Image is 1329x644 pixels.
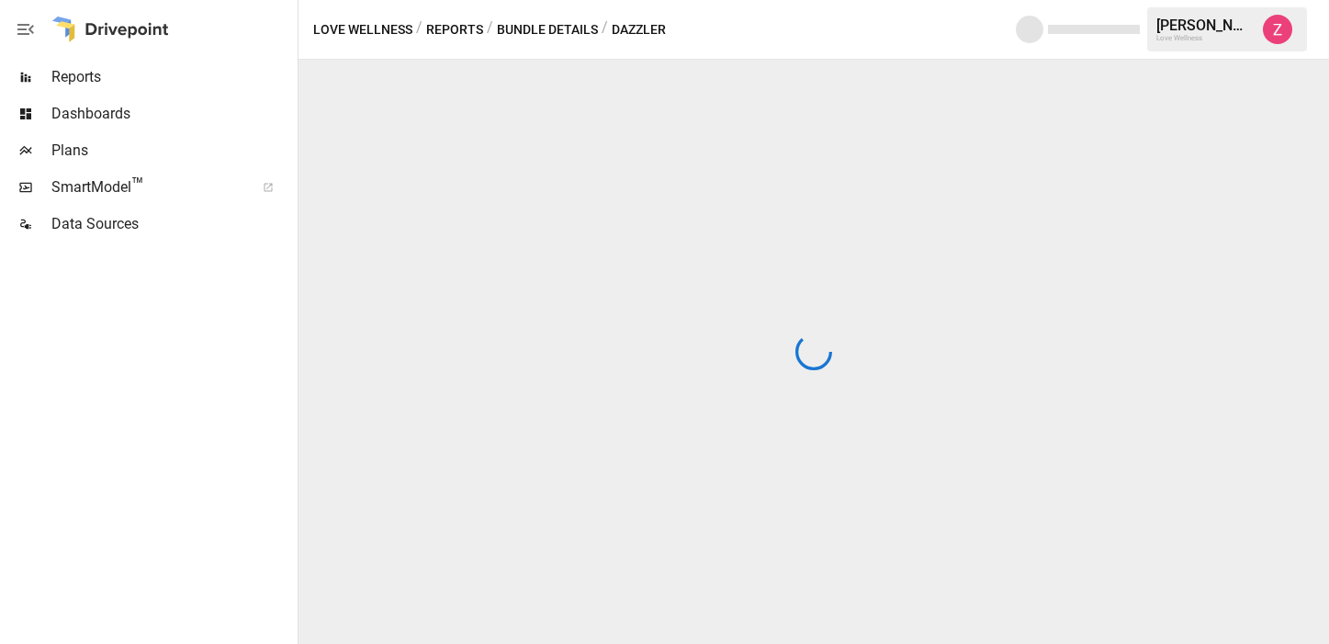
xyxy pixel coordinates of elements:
span: ™ [131,174,144,197]
button: Love Wellness [313,18,412,41]
span: Plans [51,140,294,162]
div: / [416,18,422,41]
span: Dashboards [51,103,294,125]
div: [PERSON_NAME] [1156,17,1252,34]
span: Reports [51,66,294,88]
button: Zoe Keller [1252,4,1303,55]
span: SmartModel [51,176,242,198]
span: Data Sources [51,213,294,235]
button: Reports [426,18,483,41]
div: / [602,18,608,41]
div: / [487,18,493,41]
img: Zoe Keller [1263,15,1292,44]
button: Bundle Details [497,18,598,41]
div: Love Wellness [1156,34,1252,42]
